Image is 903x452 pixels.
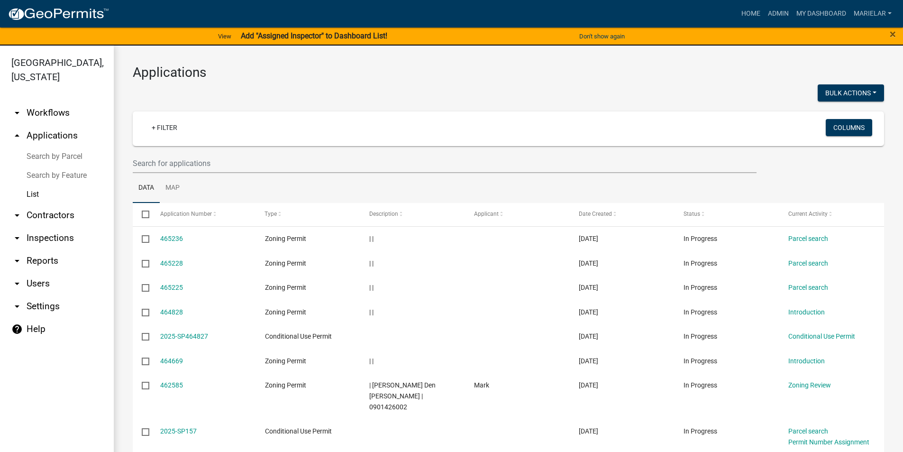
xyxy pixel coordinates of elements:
[369,308,374,316] span: | |
[779,203,884,226] datatable-header-cell: Current Activity
[788,284,828,291] a: Parcel search
[788,235,828,242] a: Parcel search
[369,381,436,411] span: | Mark Den Hollander | 0901426002
[265,284,306,291] span: Zoning Permit
[133,154,757,173] input: Search for applications
[788,427,828,435] a: Parcel search
[265,259,306,267] span: Zoning Permit
[265,308,306,316] span: Zoning Permit
[369,211,398,217] span: Description
[160,381,183,389] a: 462585
[890,28,896,40] button: Close
[684,284,717,291] span: In Progress
[151,203,255,226] datatable-header-cell: Application Number
[579,381,598,389] span: 08/12/2025
[255,203,360,226] datatable-header-cell: Type
[265,357,306,365] span: Zoning Permit
[265,211,277,217] span: Type
[570,203,675,226] datatable-header-cell: Date Created
[788,381,831,389] a: Zoning Review
[160,259,183,267] a: 465228
[369,259,374,267] span: | |
[369,357,374,365] span: | |
[133,173,160,203] a: Data
[579,332,598,340] span: 08/16/2025
[579,308,598,316] span: 08/16/2025
[684,211,700,217] span: Status
[788,211,828,217] span: Current Activity
[360,203,465,226] datatable-header-cell: Description
[160,235,183,242] a: 465236
[265,381,306,389] span: Zoning Permit
[684,381,717,389] span: In Progress
[850,5,895,23] a: marielar
[684,235,717,242] span: In Progress
[241,31,387,40] strong: Add "Assigned Inspector" to Dashboard List!
[826,119,872,136] button: Columns
[788,308,825,316] a: Introduction
[788,259,828,267] a: Parcel search
[738,5,764,23] a: Home
[890,28,896,41] span: ×
[579,284,598,291] span: 08/18/2025
[11,301,23,312] i: arrow_drop_down
[684,357,717,365] span: In Progress
[474,211,499,217] span: Applicant
[579,427,598,435] span: 08/11/2025
[788,438,869,446] a: Permit Number Assignment
[160,211,212,217] span: Application Number
[579,357,598,365] span: 08/15/2025
[160,308,183,316] a: 464828
[160,427,197,435] a: 2025-SP157
[579,211,612,217] span: Date Created
[764,5,793,23] a: Admin
[788,332,855,340] a: Conditional Use Permit
[675,203,779,226] datatable-header-cell: Status
[11,107,23,119] i: arrow_drop_down
[11,323,23,335] i: help
[474,381,489,389] span: Mark
[160,284,183,291] a: 465225
[265,235,306,242] span: Zoning Permit
[160,357,183,365] a: 464669
[11,278,23,289] i: arrow_drop_down
[818,84,884,101] button: Bulk Actions
[11,210,23,221] i: arrow_drop_down
[369,284,374,291] span: | |
[265,332,332,340] span: Conditional Use Permit
[11,255,23,267] i: arrow_drop_down
[133,203,151,226] datatable-header-cell: Select
[214,28,235,44] a: View
[684,308,717,316] span: In Progress
[579,235,598,242] span: 08/18/2025
[579,259,598,267] span: 08/18/2025
[793,5,850,23] a: My Dashboard
[684,259,717,267] span: In Progress
[575,28,629,44] button: Don't show again
[11,130,23,141] i: arrow_drop_up
[684,332,717,340] span: In Progress
[160,173,185,203] a: Map
[465,203,570,226] datatable-header-cell: Applicant
[684,427,717,435] span: In Progress
[144,119,185,136] a: + Filter
[160,332,208,340] a: 2025-SP464827
[265,427,332,435] span: Conditional Use Permit
[11,232,23,244] i: arrow_drop_down
[369,235,374,242] span: | |
[133,65,884,81] h3: Applications
[788,357,825,365] a: Introduction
